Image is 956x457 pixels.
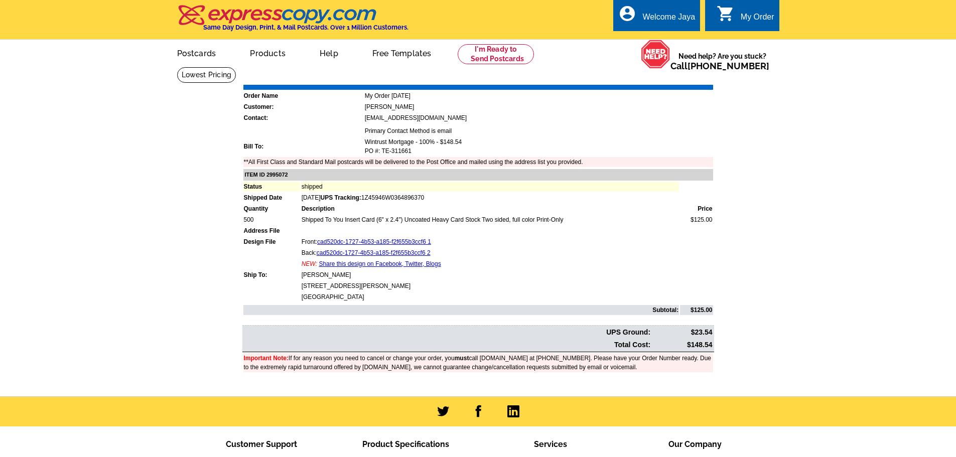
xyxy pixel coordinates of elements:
[234,41,302,64] a: Products
[243,215,300,225] td: 500
[243,226,300,236] td: Address File
[243,193,300,203] td: Shipped Date
[652,327,713,338] td: $23.54
[302,260,317,267] span: NEW:
[243,91,363,101] td: Order Name
[243,182,300,192] td: Status
[244,355,289,362] font: Important Note:
[301,292,679,302] td: [GEOGRAPHIC_DATA]
[243,237,300,247] td: Design File
[301,270,679,280] td: [PERSON_NAME]
[301,215,679,225] td: Shipped To You Insert Card (6" x 2.4") Uncoated Heavy Card Stock Two sided, full color Print-Only
[243,353,713,372] td: If for any reason you need to cancel or change your order, you call [DOMAIN_NAME] at [PHONE_NUMBE...
[741,13,774,27] div: My Order
[243,169,713,181] td: ITEM ID 2995072
[304,41,354,64] a: Help
[243,270,300,280] td: Ship To:
[320,194,361,201] strong: UPS Tracking:
[301,182,679,192] td: shipped
[226,439,297,449] span: Customer Support
[243,204,300,214] td: Quantity
[364,126,713,136] td: Primary Contact Method is email
[652,339,713,351] td: $148.54
[455,355,469,362] b: must
[364,113,713,123] td: [EMAIL_ADDRESS][DOMAIN_NAME]
[717,5,735,23] i: shopping_cart
[243,137,363,156] td: Bill To:
[680,305,713,315] td: $125.00
[243,327,651,338] td: UPS Ground:
[668,439,722,449] span: Our Company
[301,281,679,291] td: [STREET_ADDRESS][PERSON_NAME]
[243,305,679,315] td: Subtotal:
[301,204,679,214] td: Description
[670,51,774,71] span: Need help? Are you stuck?
[642,13,695,27] div: Welcome Jaya
[680,204,713,214] td: Price
[319,260,441,267] a: Share this design on Facebook, Twitter, Blogs
[301,248,679,258] td: Back:
[301,237,679,247] td: Front:
[364,102,713,112] td: [PERSON_NAME]
[670,61,769,71] span: Call
[243,102,363,112] td: Customer:
[317,249,431,256] a: cad520dc-1727-4b53-a185-f2f655b3ccf6 2
[688,61,769,71] a: [PHONE_NUMBER]
[534,439,567,449] span: Services
[161,41,232,64] a: Postcards
[641,40,670,69] img: help
[717,11,774,24] a: shopping_cart My Order
[243,339,651,351] td: Total Cost:
[364,91,713,101] td: My Order [DATE]
[177,12,408,31] a: Same Day Design, Print, & Mail Postcards. Over 1 Million Customers.
[320,194,424,201] span: 1Z45946W0364896370
[243,157,713,167] td: **All First Class and Standard Mail postcards will be delivered to the Post Office and mailed usi...
[301,193,679,203] td: [DATE]
[364,137,713,156] td: Wintrust Mortgage - 100% - $148.54 PO #: TE-311661
[362,439,449,449] span: Product Specifications
[203,24,408,31] h4: Same Day Design, Print, & Mail Postcards. Over 1 Million Customers.
[618,5,636,23] i: account_circle
[317,238,431,245] a: cad520dc-1727-4b53-a185-f2f655b3ccf6 1
[243,113,363,123] td: Contact:
[680,215,713,225] td: $125.00
[356,41,448,64] a: Free Templates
